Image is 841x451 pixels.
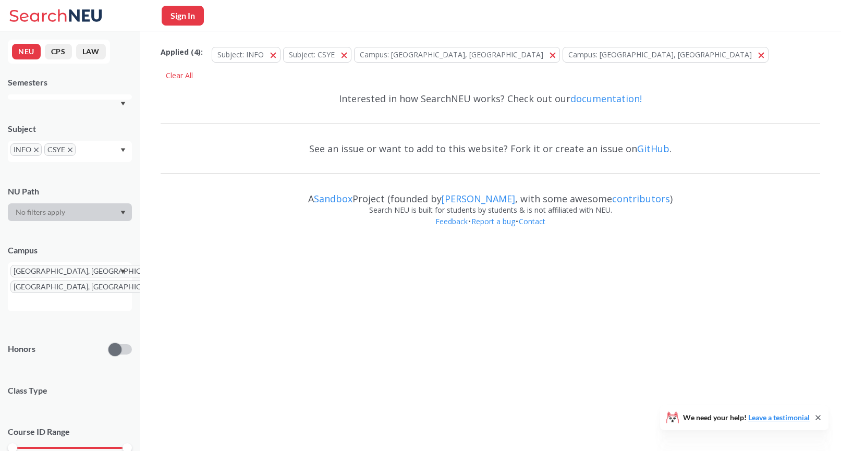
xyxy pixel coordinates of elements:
[44,143,76,156] span: CSYEX to remove pill
[161,46,203,58] span: Applied ( 4 ):
[314,192,352,205] a: Sandbox
[161,133,820,164] div: See an issue or want to add to this website? Fork it or create an issue on .
[8,77,132,88] div: Semesters
[283,47,351,63] button: Subject: CSYE
[8,262,132,311] div: [GEOGRAPHIC_DATA], [GEOGRAPHIC_DATA]X to remove pill[GEOGRAPHIC_DATA], [GEOGRAPHIC_DATA]X to remo...
[748,413,810,422] a: Leave a testimonial
[10,265,176,277] span: [GEOGRAPHIC_DATA], [GEOGRAPHIC_DATA]X to remove pill
[120,102,126,106] svg: Dropdown arrow
[10,281,176,293] span: [GEOGRAPHIC_DATA], [GEOGRAPHIC_DATA]X to remove pill
[120,211,126,215] svg: Dropdown arrow
[360,50,543,59] span: Campus: [GEOGRAPHIC_DATA], [GEOGRAPHIC_DATA]
[161,68,198,83] div: Clear All
[8,186,132,197] div: NU Path
[161,184,820,204] div: A Project (founded by , with some awesome )
[8,385,132,396] span: Class Type
[518,216,546,226] a: Contact
[8,343,35,355] p: Honors
[76,44,106,59] button: LAW
[442,192,515,205] a: [PERSON_NAME]
[161,83,820,114] div: Interested in how SearchNEU works? Check out our
[12,44,41,59] button: NEU
[289,50,335,59] span: Subject: CSYE
[435,216,468,226] a: Feedback
[217,50,264,59] span: Subject: INFO
[637,142,669,155] a: GitHub
[10,143,42,156] span: INFOX to remove pill
[612,192,670,205] a: contributors
[120,148,126,152] svg: Dropdown arrow
[354,47,560,63] button: Campus: [GEOGRAPHIC_DATA], [GEOGRAPHIC_DATA]
[8,426,132,438] p: Course ID Range
[683,414,810,421] span: We need your help!
[8,203,132,221] div: Dropdown arrow
[8,141,132,162] div: INFOX to remove pillCSYEX to remove pillDropdown arrow
[568,50,752,59] span: Campus: [GEOGRAPHIC_DATA], [GEOGRAPHIC_DATA]
[68,148,72,152] svg: X to remove pill
[45,44,72,59] button: CPS
[563,47,769,63] button: Campus: [GEOGRAPHIC_DATA], [GEOGRAPHIC_DATA]
[120,270,126,274] svg: Dropdown arrow
[161,216,820,243] div: • •
[34,148,39,152] svg: X to remove pill
[162,6,204,26] button: Sign In
[471,216,516,226] a: Report a bug
[8,123,132,135] div: Subject
[570,92,642,105] a: documentation!
[212,47,281,63] button: Subject: INFO
[8,245,132,256] div: Campus
[161,204,820,216] div: Search NEU is built for students by students & is not affiliated with NEU.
